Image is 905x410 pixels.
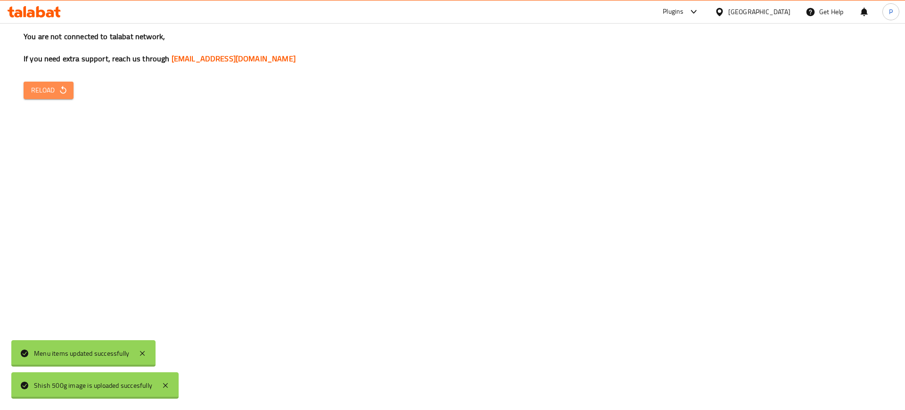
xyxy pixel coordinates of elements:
span: Reload [31,84,66,96]
div: Menu items updated successfully [34,348,129,359]
div: Shish 500g image is uploaded succesfully [34,380,152,391]
div: [GEOGRAPHIC_DATA] [728,7,790,17]
h3: You are not connected to talabat network, If you need extra support, reach us through [24,31,881,64]
span: P [889,7,893,17]
a: [EMAIL_ADDRESS][DOMAIN_NAME] [172,51,296,66]
div: Plugins [663,6,683,17]
button: Reload [24,82,74,99]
